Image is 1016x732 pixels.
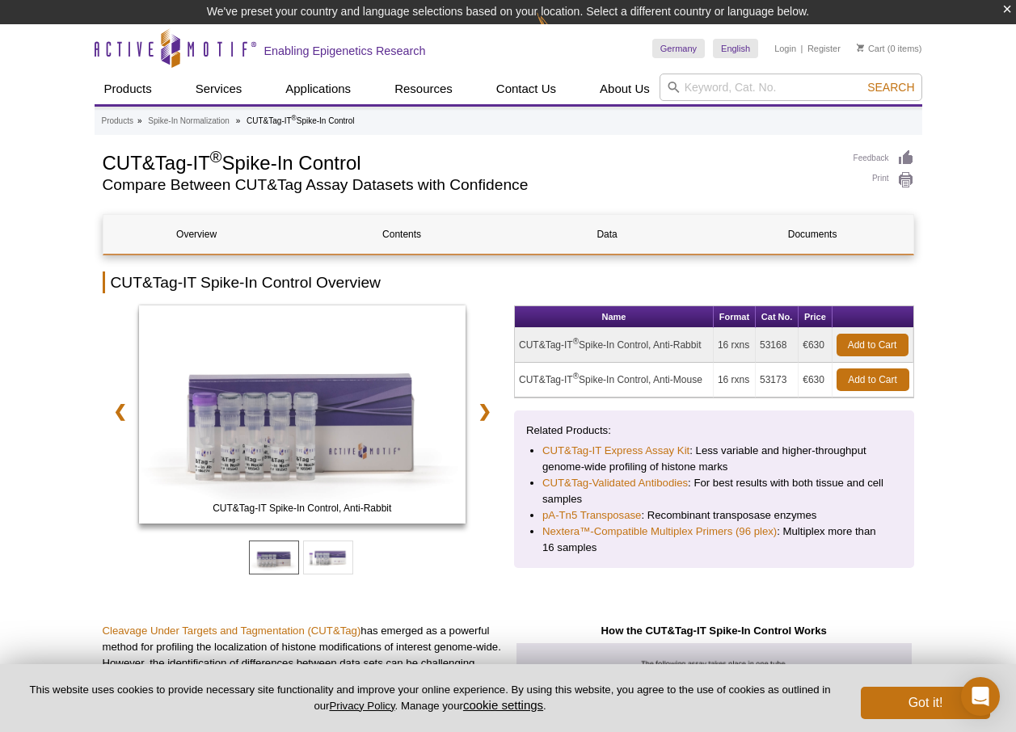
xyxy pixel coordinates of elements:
[103,178,837,192] h2: Compare Between CUT&Tag Assay Datasets with Confidence
[467,393,502,430] a: ❯
[26,683,834,713] p: This website uses cookies to provide necessary site functionality and improve your online experie...
[515,328,714,363] td: CUT&Tag-IT Spike-In Control, Anti-Rabbit
[799,328,832,363] td: €630
[186,74,252,104] a: Services
[857,43,885,54] a: Cart
[514,215,701,254] a: Data
[799,306,832,328] th: Price
[854,171,914,189] a: Print
[756,306,799,328] th: Cat No.
[103,393,137,430] a: ❮
[103,625,361,637] a: Cleavage Under Targets and Tagmentation (CUT&Tag)
[542,443,689,459] a: CUT&Tag-IT Express Assay Kit
[102,114,133,128] a: Products
[103,149,837,174] h1: CUT&Tag-IT Spike-In Control
[309,215,495,254] a: Contents
[487,74,566,104] a: Contact Us
[463,698,543,712] button: cookie settings
[660,74,922,101] input: Keyword, Cat. No.
[537,12,580,50] img: Change Here
[961,677,1000,716] div: Open Intercom Messenger
[542,475,688,491] a: CUT&Tag-Validated Antibodies
[515,363,714,398] td: CUT&Tag-IT Spike-In Control, Anti-Mouse
[139,305,466,528] a: CUT&Tag-IT Spike-In Control, Anti-Mouse
[542,475,886,507] li: : For best results with both tissue and cell samples
[573,337,579,346] sup: ®
[142,500,462,516] span: CUT&Tag-IT Spike-In Control, Anti-Rabbit
[103,215,290,254] a: Overview
[103,271,914,293] h2: CUT&Tag-IT Spike-In Control Overview
[542,507,886,524] li: : Recombinant transposase enzymes
[542,443,886,475] li: : Less variable and higher-throughput genome-wide profiling of histone marks
[139,305,466,524] img: CUT&Tag-IT Spike-In Control, Anti-Rabbit
[713,39,758,58] a: English
[807,43,841,54] a: Register
[542,507,641,524] a: pA-Tn5 Transposase
[837,368,909,391] a: Add to Cart
[247,116,354,125] li: CUT&Tag-IT Spike-In Control
[137,116,142,125] li: »
[542,524,777,540] a: Nextera™-Compatible Multiplex Primers (96 plex)
[385,74,462,104] a: Resources
[292,114,297,122] sup: ®
[756,363,799,398] td: 53173
[799,363,832,398] td: €630
[573,372,579,381] sup: ®
[236,116,241,125] li: »
[515,306,714,328] th: Name
[801,39,803,58] li: |
[756,328,799,363] td: 53168
[210,148,222,166] sup: ®
[857,44,864,52] img: Your Cart
[148,114,230,128] a: Spike-In Normalization
[837,334,908,356] a: Add to Cart
[329,700,394,712] a: Privacy Policy
[714,306,756,328] th: Format
[714,328,756,363] td: 16 rxns
[714,363,756,398] td: 16 rxns
[719,215,906,254] a: Documents
[590,74,660,104] a: About Us
[652,39,705,58] a: Germany
[862,80,919,95] button: Search
[861,687,990,719] button: Got it!
[867,81,914,94] span: Search
[774,43,796,54] a: Login
[854,149,914,167] a: Feedback
[526,423,902,439] p: Related Products:
[601,625,827,637] strong: How the CUT&Tag-IT Spike-In Control Works
[95,74,162,104] a: Products
[542,524,886,556] li: : Multiplex more than 16 samples
[857,39,922,58] li: (0 items)
[276,74,360,104] a: Applications
[264,44,426,58] h2: Enabling Epigenetics Research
